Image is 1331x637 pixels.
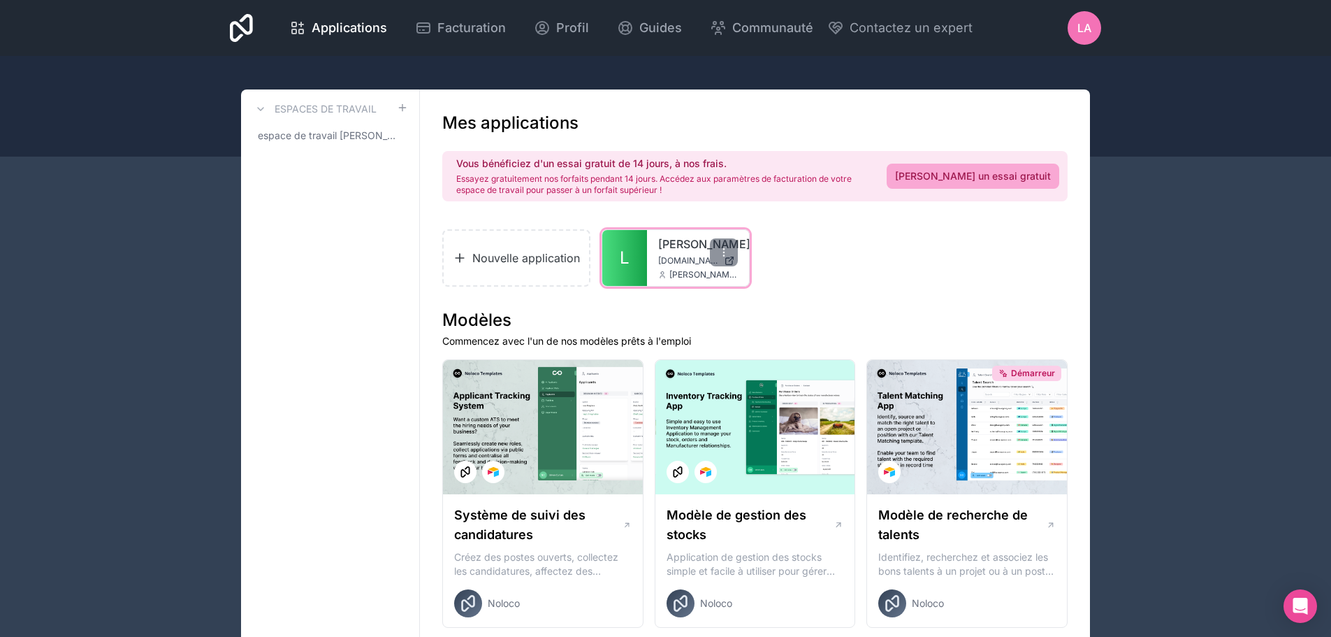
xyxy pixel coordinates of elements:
font: [PERSON_NAME] [658,237,750,251]
a: Applications [278,13,398,43]
font: [PERSON_NAME][EMAIL_ADDRESS][DOMAIN_NAME] [669,269,879,280]
font: Modèle de gestion des stocks [667,508,806,542]
font: Modèle de recherche de talents [878,508,1028,542]
font: Profil [556,20,589,35]
font: Noloco [912,597,944,609]
img: Logo d'Airtable [488,466,499,478]
img: Logo d'Airtable [884,466,895,478]
img: Logo d'Airtable [700,466,711,478]
font: Contactez un expert [850,20,973,35]
font: espace de travail [PERSON_NAME] [258,129,420,141]
font: Identifiez, recherchez et associez les bons talents à un projet ou à un poste ouvert avec notre m... [878,551,1054,605]
font: Guides [639,20,682,35]
a: Facturation [404,13,517,43]
button: Contactez un expert [827,18,973,38]
font: Nouvelle application [472,251,580,265]
a: Communauté [699,13,824,43]
a: [DOMAIN_NAME] [658,255,738,266]
font: Créez des postes ouverts, collectez les candidatures, affectez des intervieweurs, centralisez les... [454,551,618,633]
font: Système de suivi des candidatures [454,508,586,542]
a: Guides [606,13,693,43]
font: Modèles [442,310,511,330]
a: L [602,230,647,286]
font: Communauté [732,20,813,35]
a: Espaces de travail [252,101,377,117]
font: L [620,248,630,268]
font: Démarreur [1011,368,1055,378]
a: espace de travail [PERSON_NAME] [252,123,408,148]
font: LA [1077,21,1091,35]
font: Essayez gratuitement nos forfaits pendant 14 jours. Accédez aux paramètres de facturation de votr... [456,173,852,195]
a: [PERSON_NAME] [658,236,738,252]
font: Vous bénéficiez d'un essai gratuit de 14 jours, à nos frais. [456,157,727,169]
font: Espaces de travail [275,103,377,115]
font: Commencez avec l'un de nos modèles prêts à l'emploi [442,335,691,347]
font: Application de gestion des stocks simple et facile à utiliser pour gérer votre stock, vos command... [667,551,835,605]
div: Ouvrir Intercom Messenger [1283,589,1317,623]
a: [PERSON_NAME] un essai gratuit [887,164,1059,189]
font: Facturation [437,20,506,35]
font: Mes applications [442,113,579,133]
font: [DOMAIN_NAME] [658,255,726,266]
a: Profil [523,13,600,43]
font: [PERSON_NAME] un essai gratuit [895,170,1051,182]
font: Applications [312,20,387,35]
a: Nouvelle application [442,229,590,287]
font: Noloco [700,597,732,609]
font: Noloco [488,597,520,609]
